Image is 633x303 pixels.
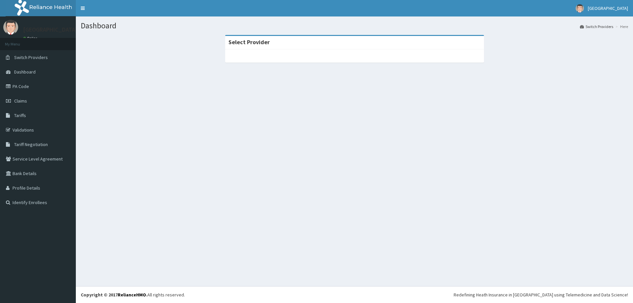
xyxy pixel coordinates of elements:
[588,5,628,11] span: [GEOGRAPHIC_DATA]
[23,36,39,41] a: Online
[14,69,36,75] span: Dashboard
[14,98,27,104] span: Claims
[576,4,584,13] img: User Image
[118,292,146,298] a: RelianceHMO
[14,141,48,147] span: Tariff Negotiation
[454,291,628,298] div: Redefining Heath Insurance in [GEOGRAPHIC_DATA] using Telemedicine and Data Science!
[76,286,633,303] footer: All rights reserved.
[3,20,18,35] img: User Image
[228,38,270,46] strong: Select Provider
[14,54,48,60] span: Switch Providers
[81,292,147,298] strong: Copyright © 2017 .
[580,24,613,29] a: Switch Providers
[81,21,628,30] h1: Dashboard
[23,27,77,33] p: [GEOGRAPHIC_DATA]
[614,24,628,29] li: Here
[14,112,26,118] span: Tariffs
